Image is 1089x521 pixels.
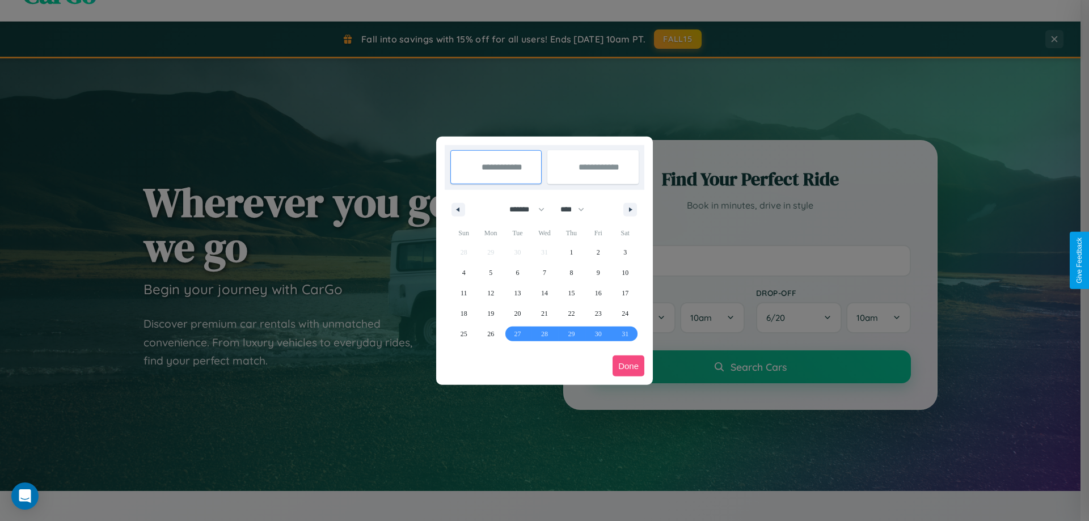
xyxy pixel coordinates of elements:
span: Wed [531,224,558,242]
span: 4 [462,262,466,283]
button: 19 [477,303,504,324]
button: 11 [450,283,477,303]
span: 14 [541,283,548,303]
button: 14 [531,283,558,303]
span: Sun [450,224,477,242]
span: 8 [569,262,573,283]
button: 4 [450,262,477,283]
span: Fri [585,224,611,242]
span: 1 [569,242,573,262]
span: 3 [623,242,627,262]
button: 17 [612,283,639,303]
button: 2 [585,242,611,262]
span: 13 [514,283,521,303]
span: 25 [461,324,467,344]
span: 17 [622,283,628,303]
span: 20 [514,303,521,324]
button: 20 [504,303,531,324]
span: Mon [477,224,504,242]
span: 31 [622,324,628,344]
button: Done [613,355,644,376]
button: 25 [450,324,477,344]
span: 18 [461,303,467,324]
span: 7 [543,262,546,283]
button: 6 [504,262,531,283]
span: 15 [568,283,575,303]
button: 24 [612,303,639,324]
span: 28 [541,324,548,344]
span: Sat [612,224,639,242]
button: 12 [477,283,504,303]
button: 31 [612,324,639,344]
span: 29 [568,324,575,344]
span: 16 [595,283,602,303]
span: 30 [595,324,602,344]
span: 12 [487,283,494,303]
span: 26 [487,324,494,344]
button: 9 [585,262,611,283]
span: 24 [622,303,628,324]
button: 13 [504,283,531,303]
button: 15 [558,283,585,303]
button: 27 [504,324,531,344]
button: 18 [450,303,477,324]
span: 22 [568,303,575,324]
button: 5 [477,262,504,283]
button: 7 [531,262,558,283]
span: 9 [597,262,600,283]
span: 6 [516,262,520,283]
span: 5 [489,262,492,283]
button: 22 [558,303,585,324]
span: 10 [622,262,628,283]
button: 21 [531,303,558,324]
div: Give Feedback [1075,238,1083,283]
button: 8 [558,262,585,283]
button: 3 [612,242,639,262]
button: 1 [558,242,585,262]
span: 23 [595,303,602,324]
span: Thu [558,224,585,242]
button: 10 [612,262,639,283]
button: 23 [585,303,611,324]
button: 28 [531,324,558,344]
span: 27 [514,324,521,344]
button: 29 [558,324,585,344]
span: 21 [541,303,548,324]
span: Tue [504,224,531,242]
span: 2 [597,242,600,262]
button: 30 [585,324,611,344]
div: Open Intercom Messenger [11,482,39,510]
span: 19 [487,303,494,324]
button: 26 [477,324,504,344]
span: 11 [461,283,467,303]
button: 16 [585,283,611,303]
